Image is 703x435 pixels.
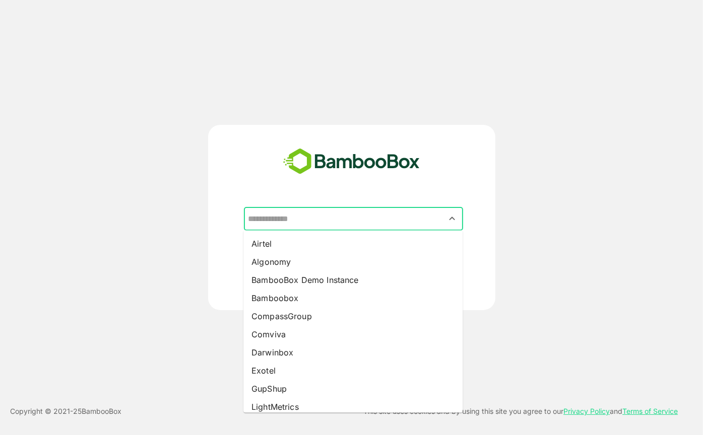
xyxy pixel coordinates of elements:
[243,307,463,325] li: CompassGroup
[243,271,463,289] li: BambooBox Demo Instance
[243,361,463,380] li: Exotel
[278,145,425,178] img: bamboobox
[243,380,463,398] li: GupShup
[243,235,463,253] li: Airtel
[445,212,459,226] button: Close
[243,343,463,361] li: Darwinbox
[622,407,678,415] a: Terms of Service
[563,407,610,415] a: Privacy Policy
[243,253,463,271] li: Algonomy
[243,289,463,307] li: Bamboobox
[363,405,678,417] p: This site uses cookies and by using this site you agree to our and
[10,405,121,417] p: Copyright © 2021- 25 BambooBox
[243,325,463,343] li: Comviva
[243,398,463,416] li: LightMetrics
